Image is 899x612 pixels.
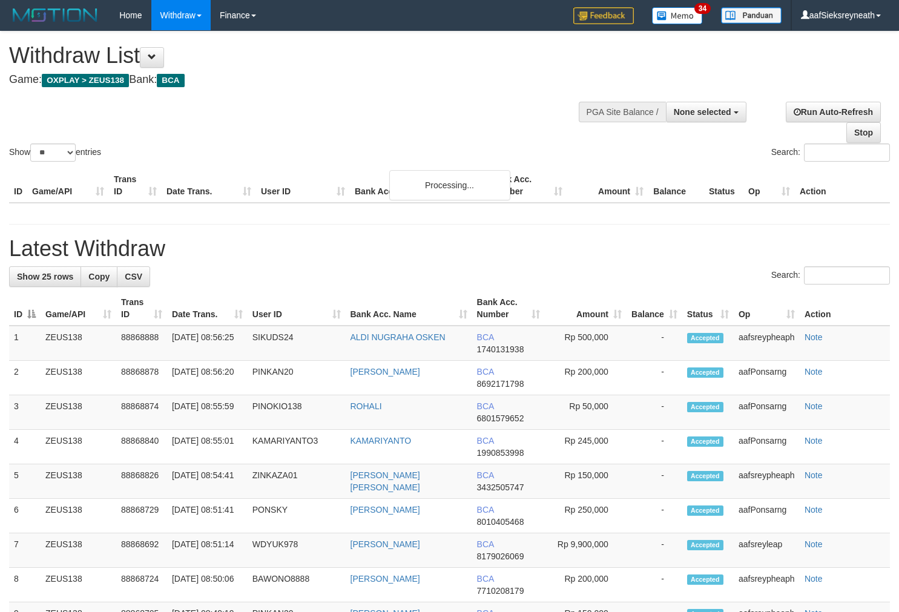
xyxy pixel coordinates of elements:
td: aafsreyleap [734,533,800,568]
td: KAMARIYANTO3 [248,430,346,464]
td: [DATE] 08:51:14 [167,533,248,568]
th: Action [795,168,890,203]
td: aafPonsarng [734,395,800,430]
td: [DATE] 08:51:41 [167,499,248,533]
span: Copy 8692171798 to clipboard [477,379,524,389]
th: Status [704,168,743,203]
span: BCA [477,470,494,480]
td: Rp 150,000 [545,464,626,499]
td: WDYUK978 [248,533,346,568]
span: BCA [477,505,494,515]
th: Op: activate to sort column ascending [734,291,800,326]
span: BCA [477,574,494,584]
a: Note [805,505,823,515]
th: Date Trans.: activate to sort column ascending [167,291,248,326]
td: 1 [9,326,41,361]
td: - [627,533,682,568]
td: Rp 9,900,000 [545,533,626,568]
span: Copy [88,272,110,281]
td: Rp 245,000 [545,430,626,464]
td: - [627,395,682,430]
td: 88868888 [116,326,167,361]
input: Search: [804,143,890,162]
span: None selected [674,107,731,117]
td: ZEUS138 [41,326,116,361]
span: Accepted [687,333,723,343]
img: Feedback.jpg [573,7,634,24]
td: [DATE] 08:50:06 [167,568,248,602]
td: - [627,430,682,464]
a: ALDI NUGRAHA OSKEN [351,332,446,342]
td: 8 [9,568,41,602]
th: Balance [648,168,704,203]
span: BCA [477,401,494,411]
a: Stop [846,122,881,143]
div: PGA Site Balance / [579,102,666,122]
span: BCA [477,436,494,446]
label: Show entries [9,143,101,162]
td: 88868826 [116,464,167,499]
td: aafsreypheaph [734,326,800,361]
h1: Latest Withdraw [9,237,890,261]
span: Copy 8010405468 to clipboard [477,517,524,527]
th: Bank Acc. Number: activate to sort column ascending [472,291,545,326]
span: BCA [157,74,184,87]
th: ID [9,168,27,203]
a: CSV [117,266,150,287]
th: Trans ID [109,168,162,203]
a: [PERSON_NAME] [351,574,420,584]
td: 88868692 [116,533,167,568]
a: ROHALI [351,401,382,411]
a: KAMARIYANTO [351,436,412,446]
span: Copy 8179026069 to clipboard [477,551,524,561]
td: - [627,361,682,395]
td: aafPonsarng [734,499,800,533]
label: Search: [771,266,890,285]
a: Note [805,436,823,446]
th: Amount: activate to sort column ascending [545,291,626,326]
th: Game/API [27,168,109,203]
a: [PERSON_NAME] [351,505,420,515]
th: User ID [256,168,350,203]
th: Op [743,168,795,203]
input: Search: [804,266,890,285]
td: PONSKY [248,499,346,533]
th: Trans ID: activate to sort column ascending [116,291,167,326]
a: [PERSON_NAME] [351,539,420,549]
td: aafPonsarng [734,361,800,395]
td: Rp 200,000 [545,568,626,602]
td: PINKAN20 [248,361,346,395]
a: [PERSON_NAME] [351,367,420,377]
img: MOTION_logo.png [9,6,101,24]
span: BCA [477,332,494,342]
td: - [627,326,682,361]
td: 88868729 [116,499,167,533]
th: ID: activate to sort column descending [9,291,41,326]
label: Search: [771,143,890,162]
span: BCA [477,367,494,377]
a: Note [805,470,823,480]
td: SIKUDS24 [248,326,346,361]
a: Show 25 rows [9,266,81,287]
th: Bank Acc. Number [486,168,567,203]
span: Show 25 rows [17,272,73,281]
h4: Game: Bank: [9,74,587,86]
th: Bank Acc. Name [350,168,486,203]
a: Note [805,332,823,342]
a: Copy [81,266,117,287]
td: ZEUS138 [41,499,116,533]
td: ZEUS138 [41,464,116,499]
a: [PERSON_NAME] [PERSON_NAME] [351,470,420,492]
td: aafsreypheaph [734,464,800,499]
td: - [627,464,682,499]
td: ZINKAZA01 [248,464,346,499]
td: 2 [9,361,41,395]
button: None selected [666,102,746,122]
a: Note [805,367,823,377]
td: [DATE] 08:56:25 [167,326,248,361]
td: 88868878 [116,361,167,395]
th: Game/API: activate to sort column ascending [41,291,116,326]
td: ZEUS138 [41,430,116,464]
td: [DATE] 08:54:41 [167,464,248,499]
span: Accepted [687,436,723,447]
